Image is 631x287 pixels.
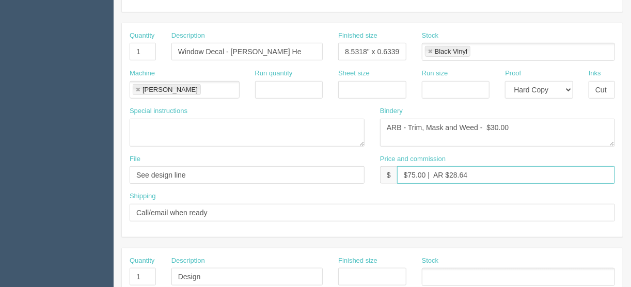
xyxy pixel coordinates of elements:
[380,106,403,116] label: Bindery
[380,119,615,147] textarea: ARB - Trim, Mask and Weed - $30.00
[130,31,154,41] label: Quantity
[422,69,448,78] label: Run size
[422,31,439,41] label: Stock
[171,256,205,266] label: Description
[435,48,467,55] div: Black Vinyl
[338,256,377,266] label: Finished size
[130,192,156,201] label: Shipping
[130,154,140,164] label: File
[380,166,397,184] div: $
[338,31,377,41] label: Finished size
[255,69,293,78] label: Run quantity
[171,31,205,41] label: Description
[143,86,198,93] div: [PERSON_NAME]
[130,106,187,116] label: Special instructions
[422,256,439,266] label: Stock
[380,154,446,164] label: Price and commission
[130,256,154,266] label: Quantity
[338,69,370,78] label: Sheet size
[130,69,155,78] label: Machine
[589,69,601,78] label: Inks
[505,69,521,78] label: Proof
